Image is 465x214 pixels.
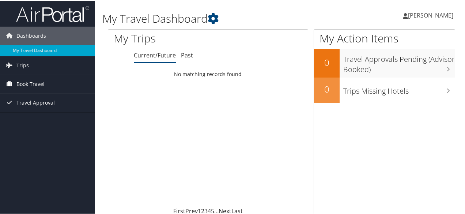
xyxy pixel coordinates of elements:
span: Travel Approval [16,93,55,111]
span: Trips [16,56,29,74]
h3: Trips Missing Hotels [343,82,455,95]
h2: 0 [314,56,340,68]
span: Book Travel [16,74,45,93]
a: Past [181,50,193,59]
h1: My Travel Dashboard [102,10,341,26]
td: No matching records found [108,67,308,80]
span: Dashboards [16,26,46,44]
a: 0Travel Approvals Pending (Advisor Booked) [314,48,455,76]
h1: My Action Items [314,30,455,45]
h3: Travel Approvals Pending (Advisor Booked) [343,50,455,74]
a: [PERSON_NAME] [403,4,461,26]
a: Current/Future [134,50,176,59]
img: airportal-logo.png [16,5,89,22]
span: [PERSON_NAME] [408,11,453,19]
a: 0Trips Missing Hotels [314,77,455,102]
h2: 0 [314,82,340,95]
h1: My Trips [114,30,219,45]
